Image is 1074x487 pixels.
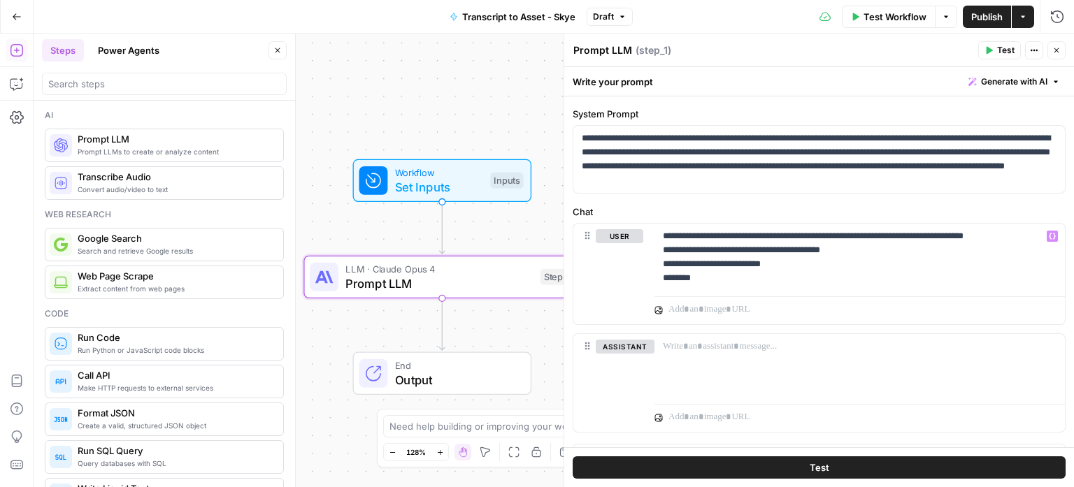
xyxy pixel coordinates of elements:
div: LLM · Claude Opus 4Prompt LLMStep 1 [303,256,580,298]
div: Write your prompt [564,67,1074,96]
span: Test [997,44,1015,57]
span: Convert audio/video to text [78,184,272,195]
div: assistant [573,334,643,432]
button: Draft [587,8,633,26]
span: Google Search [78,231,272,245]
span: Workflow [395,166,483,180]
div: EndOutput [303,352,580,395]
span: Draft [593,10,614,23]
span: Set Inputs [395,177,483,196]
div: user [573,224,643,324]
span: Transcript to Asset - Skye [462,10,575,24]
span: Prompt LLM [78,132,272,146]
div: Web research [45,208,284,221]
span: Generate with AI [981,75,1047,88]
g: Edge from step_1 to end [439,298,445,350]
span: Call API [78,368,272,382]
span: Transcribe Audio [78,170,272,184]
input: Search steps [48,77,280,91]
span: 128% [406,446,426,458]
button: Publish [963,6,1011,28]
span: Output [395,370,517,388]
div: WorkflowSet InputsInputs [303,159,580,202]
span: Make HTTP requests to external services [78,382,272,393]
button: Add Message [573,444,1066,465]
button: assistant [596,340,654,354]
span: End [395,358,517,372]
div: Inputs [490,173,523,189]
button: Transcript to Asset - Skye [441,6,584,28]
label: System Prompt [573,107,1066,121]
label: Chat [573,205,1066,219]
span: Run Code [78,330,272,344]
button: Steps [42,39,84,61]
button: Test [573,456,1066,479]
span: Prompt LLMs to create or analyze content [78,146,272,157]
g: Edge from start to step_1 [439,201,445,254]
div: Step 1 [540,269,573,285]
span: Prompt LLM [345,274,533,292]
span: Run Python or JavaScript code blocks [78,344,272,356]
span: Create a valid, structured JSON object [78,420,272,431]
button: Generate with AI [963,73,1066,91]
span: Format JSON [78,406,272,420]
div: Code [45,307,284,320]
button: user [596,229,643,243]
span: Test Workflow [864,10,926,24]
span: ( step_1 ) [636,43,671,57]
div: Ai [45,109,284,122]
span: Query databases with SQL [78,458,272,469]
span: Web Page Scrape [78,269,272,283]
span: LLM · Claude Opus 4 [345,262,533,276]
button: Test Workflow [842,6,935,28]
span: Publish [971,10,1003,24]
span: Run SQL Query [78,444,272,458]
button: Test [978,41,1021,59]
span: Extract content from web pages [78,283,272,294]
button: Power Agents [89,39,168,61]
span: Test [810,460,829,474]
span: Search and retrieve Google results [78,245,272,256]
textarea: Prompt LLM [573,43,632,57]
